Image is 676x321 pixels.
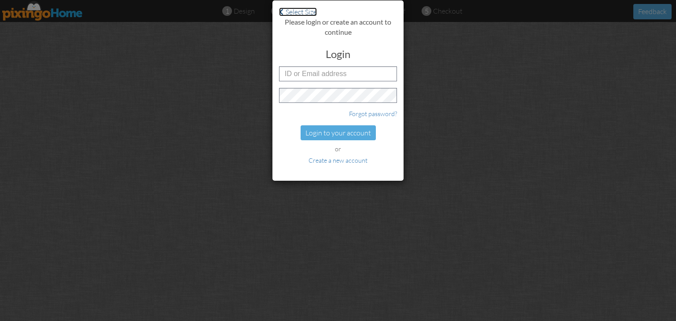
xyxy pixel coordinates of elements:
[279,66,397,81] input: ID or Email address
[349,110,397,117] a: Forgot password?
[309,157,367,164] a: Create a new account
[279,7,317,16] a: Select Size
[285,18,391,36] strong: Please login or create an account to continue
[279,145,397,154] div: or
[279,48,397,60] h3: Login
[301,125,376,141] div: Login to your account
